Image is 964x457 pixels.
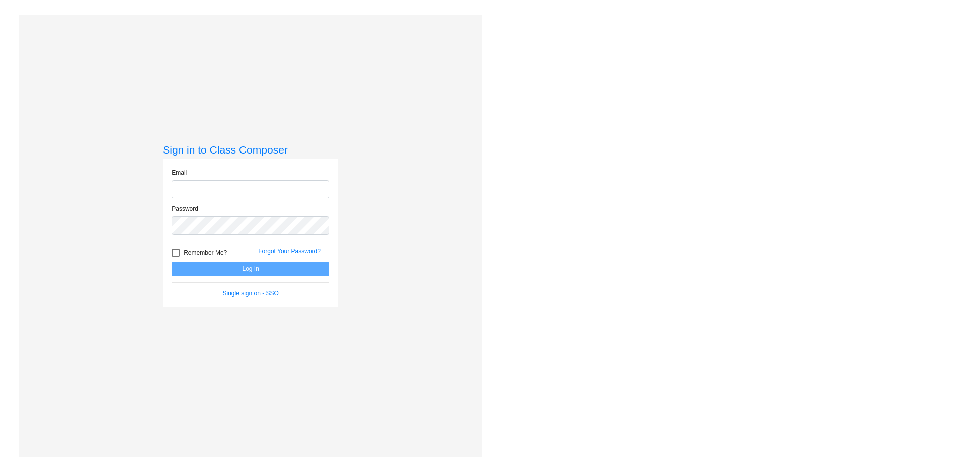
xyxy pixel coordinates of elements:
button: Log In [172,262,329,276]
a: Forgot Your Password? [258,248,321,255]
span: Remember Me? [184,247,227,259]
label: Email [172,168,187,177]
a: Single sign on - SSO [223,290,279,297]
h3: Sign in to Class Composer [163,143,338,156]
label: Password [172,204,198,213]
